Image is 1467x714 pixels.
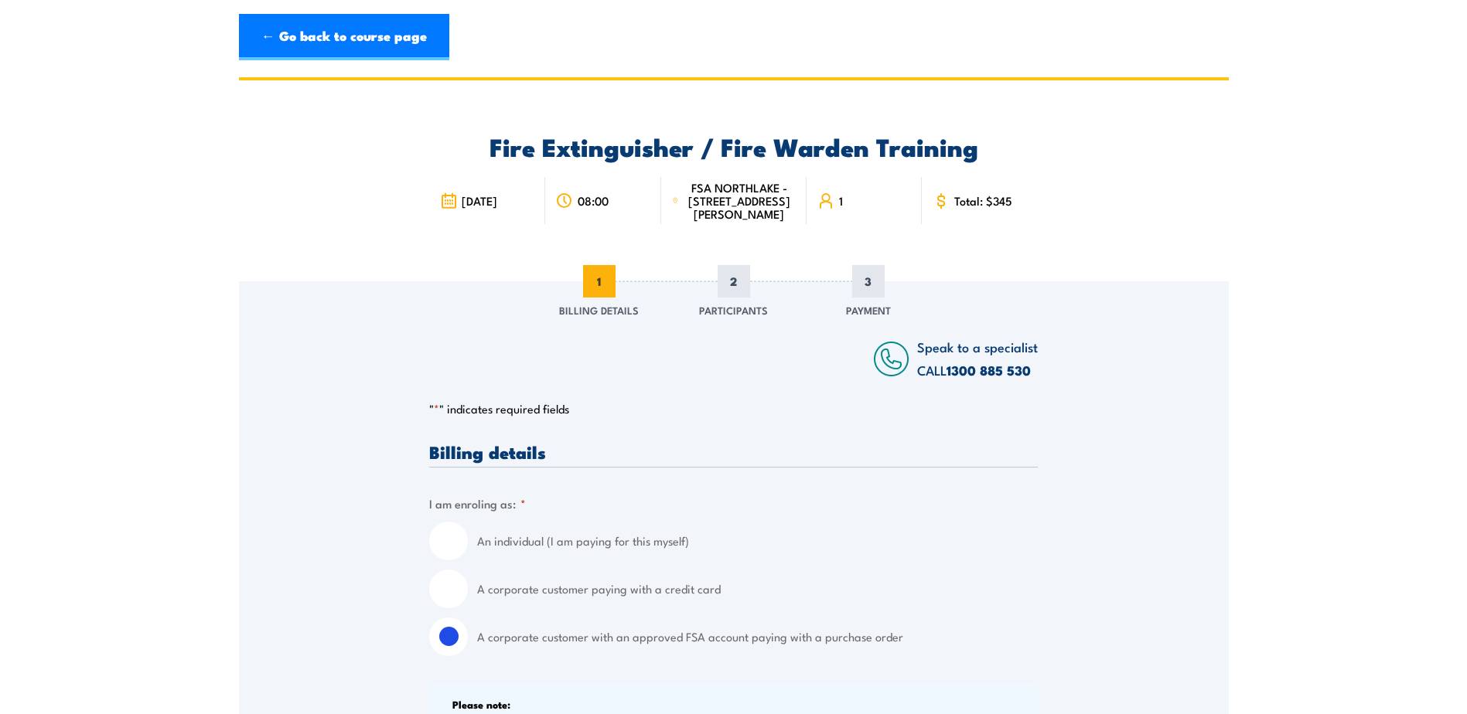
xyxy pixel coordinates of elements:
label: A corporate customer with an approved FSA account paying with a purchase order [477,617,1038,656]
span: Billing Details [559,302,639,318]
h3: Billing details [429,443,1038,461]
span: Payment [846,302,891,318]
span: 1 [583,265,616,297]
h2: Fire Extinguisher / Fire Warden Training [429,135,1038,157]
p: " " indicates required fields [429,401,1038,416]
span: Participants [699,302,768,318]
span: 3 [852,265,885,297]
span: 1 [839,194,843,207]
span: Speak to a specialist CALL [917,337,1038,379]
a: ← Go back to course page [239,14,449,60]
span: Total: $345 [954,194,1012,207]
legend: I am enroling as: [429,495,526,512]
b: Please note: [452,696,510,712]
span: [DATE] [462,194,497,207]
label: An individual (I am paying for this myself) [477,522,1038,560]
a: 1300 885 530 [947,360,1031,380]
span: 08:00 [578,194,609,207]
span: FSA NORTHLAKE - [STREET_ADDRESS][PERSON_NAME] [683,181,796,220]
label: A corporate customer paying with a credit card [477,569,1038,608]
span: 2 [718,265,750,297]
